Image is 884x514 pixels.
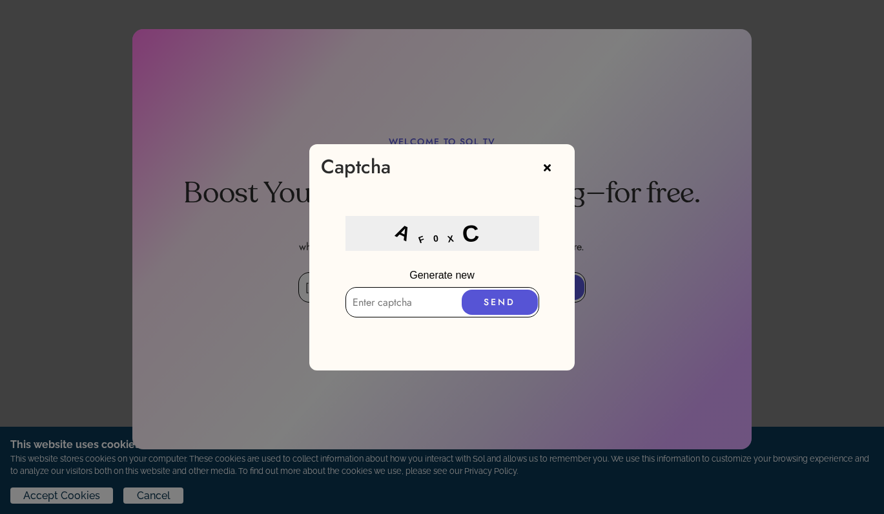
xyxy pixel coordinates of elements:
[462,290,538,315] button: SEND
[417,229,435,246] div: F
[433,231,448,246] div: 0
[446,230,464,246] div: X
[309,264,575,287] p: Generate new
[321,156,391,177] div: Captcha
[391,216,424,252] div: A
[345,287,539,317] input: Enter captcha
[461,215,490,252] div: C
